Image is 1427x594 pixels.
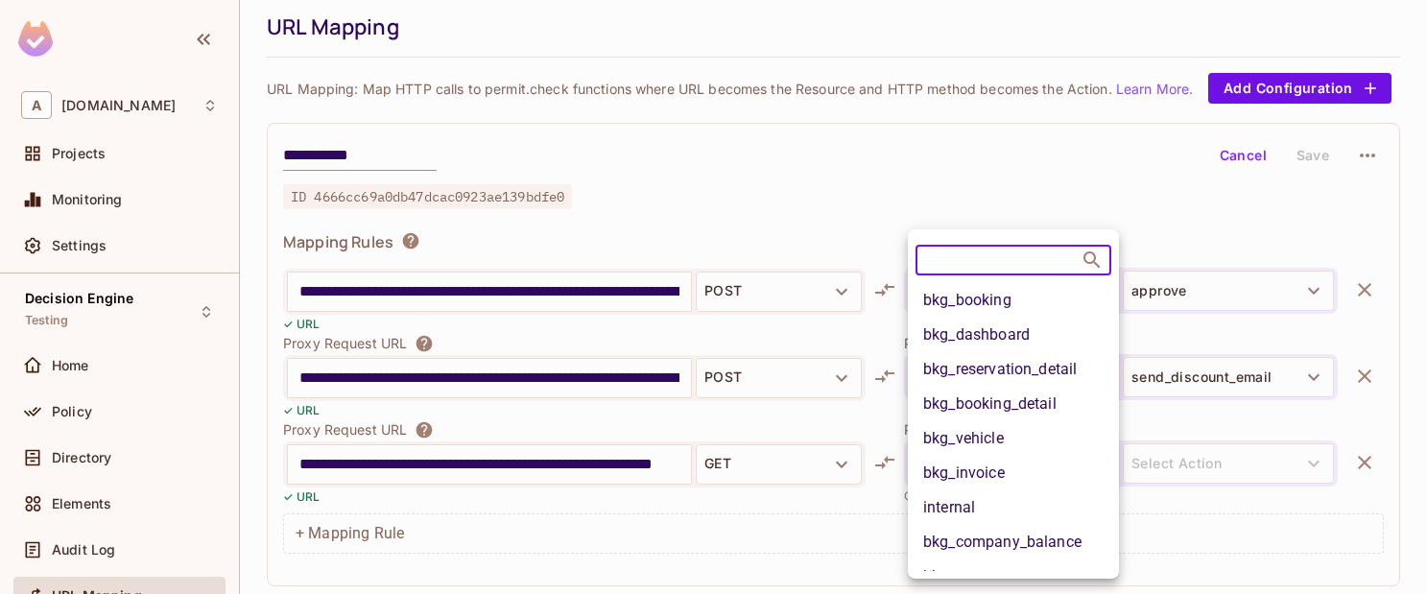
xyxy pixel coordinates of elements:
li: bkg_route [908,559,1119,594]
li: internal [908,490,1119,525]
li: bkg_invoice [908,456,1119,490]
li: bkg_booking_detail [908,387,1119,421]
li: bkg_reservation_detail [908,352,1119,387]
li: bkg_vehicle [908,421,1119,456]
li: bkg_dashboard [908,318,1119,352]
li: bkg_booking [908,283,1119,318]
li: bkg_company_balance [908,525,1119,559]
